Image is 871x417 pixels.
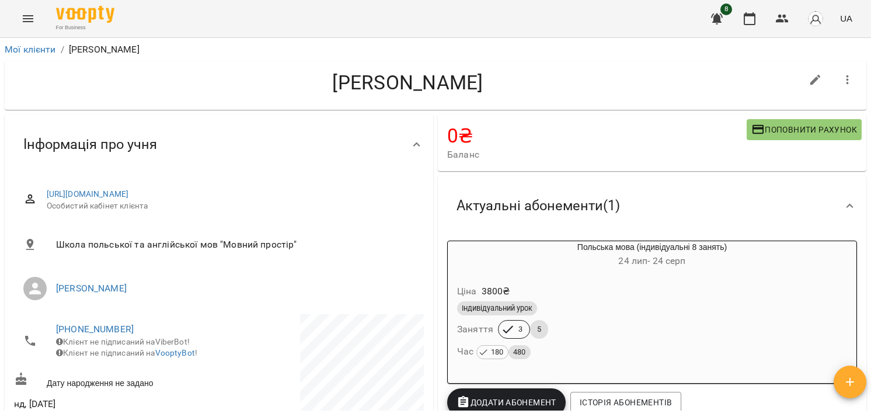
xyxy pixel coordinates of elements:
span: Школа польської та англійської мов "Мовний простір" [56,238,414,252]
span: UA [840,12,852,25]
span: Клієнт не підписаний на ViberBot! [56,337,190,346]
span: 480 [508,346,530,359]
h6: Ціна [457,283,477,300]
div: Актуальні абонементи(1) [438,176,866,236]
span: нд, [DATE] [14,397,217,411]
button: Додати Абонемент [447,388,566,416]
h4: [PERSON_NAME] [14,71,802,95]
div: Інформація про учня [5,114,433,175]
span: Історія абонементів [580,395,672,409]
span: Додати Абонемент [457,395,556,409]
div: Польська мова (індивідуальні 8 занять) [448,241,856,269]
span: Клієнт не підписаний на ! [56,348,197,357]
button: Menu [14,5,42,33]
span: 3 [511,324,529,335]
span: Баланс [447,148,747,162]
a: [URL][DOMAIN_NAME] [47,189,129,199]
span: 24 лип - 24 серп [618,255,685,266]
a: [PERSON_NAME] [56,283,127,294]
h6: Заняття [457,321,493,338]
img: avatar_s.png [807,11,824,27]
span: Актуальні абонементи ( 1 ) [457,197,620,215]
a: VooptyBot [155,348,195,357]
span: Індивідуальний урок [457,303,537,314]
button: UA [835,8,857,29]
p: [PERSON_NAME] [69,43,140,57]
span: 5 [530,324,548,335]
a: Мої клієнти [5,44,56,55]
span: 180 [486,346,508,359]
span: 8 [720,4,732,15]
span: Поповнити рахунок [751,123,857,137]
p: 3800 ₴ [482,284,510,298]
button: Польська мова (індивідуальні 8 занять)24 лип- 24 серпЦіна3800₴Індивідуальний урокЗаняття35Час 180480 [448,241,856,374]
span: Особистий кабінет клієнта [47,200,414,212]
span: Інформація про учня [23,135,157,154]
li: / [61,43,64,57]
button: Поповнити рахунок [747,119,862,140]
h4: 0 ₴ [447,124,747,148]
a: [PHONE_NUMBER] [56,324,134,335]
img: Voopty Logo [56,6,114,23]
nav: breadcrumb [5,43,866,57]
h6: Час [457,343,531,360]
button: Історія абонементів [570,392,681,413]
div: Дату народження не задано [12,370,219,391]
span: For Business [56,24,114,32]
